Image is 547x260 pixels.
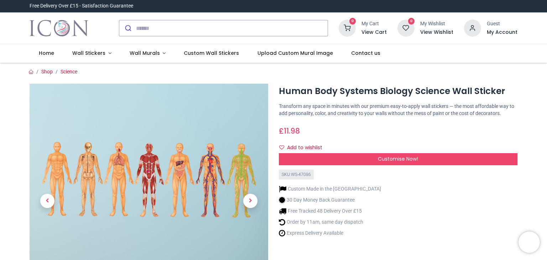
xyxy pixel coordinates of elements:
span: Previous [40,194,54,208]
span: £ [279,126,300,136]
i: Add to wishlist [279,145,284,150]
a: Logo of Icon Wall Stickers [30,18,88,38]
span: Custom Wall Stickers [184,50,239,57]
a: Science [61,69,77,74]
iframe: Customer reviews powered by Trustpilot [368,2,517,10]
a: View Wishlist [420,29,453,36]
span: Next [243,194,257,208]
a: View Cart [361,29,387,36]
iframe: Brevo live chat [519,232,540,253]
span: 11.98 [284,126,300,136]
div: My Wishlist [420,20,453,27]
a: Shop [41,69,53,74]
div: SKU: WS-47086 [279,170,314,180]
button: Add to wishlistAdd to wishlist [279,142,328,154]
span: Wall Stickers [72,50,105,57]
div: My Cart [361,20,387,27]
li: Free Tracked 48 Delivery Over £15 [279,207,381,215]
li: Order by 11am, same day dispatch [279,218,381,226]
a: My Account [487,29,517,36]
a: Wall Murals [120,44,175,63]
h1: Human Body Systems Biology Science Wall Sticker [279,85,517,97]
button: Submit [119,20,136,36]
div: Free Delivery Over £15 - Satisfaction Guarantee [30,2,133,10]
span: Upload Custom Mural Image [257,50,333,57]
sup: 0 [408,18,415,25]
a: 0 [397,25,415,31]
span: Contact us [351,50,380,57]
li: 30 Day Money Back Guarantee [279,196,381,204]
span: Home [39,50,54,57]
p: Transform any space in minutes with our premium easy-to-apply wall stickers — the most affordable... [279,103,517,117]
span: Customise Now! [378,155,418,162]
div: Guest [487,20,517,27]
sup: 0 [349,18,356,25]
a: Wall Stickers [63,44,120,63]
li: Express Delivery Available [279,229,381,237]
li: Custom Made in the [GEOGRAPHIC_DATA] [279,185,381,193]
span: Wall Murals [130,50,160,57]
img: Icon Wall Stickers [30,18,88,38]
a: 0 [339,25,356,31]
